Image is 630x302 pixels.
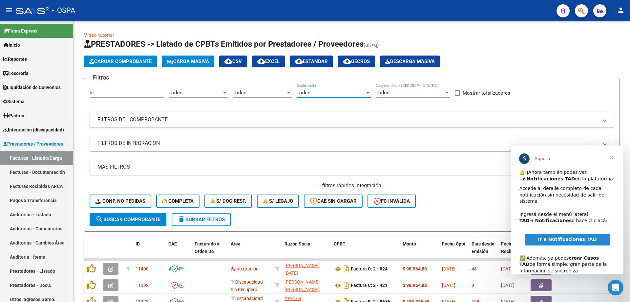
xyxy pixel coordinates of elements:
[5,6,13,14] mat-icon: menu
[442,283,455,288] span: [DATE]
[511,146,623,274] iframe: Intercom live chat mensaje
[204,195,252,208] button: S/ Doc Resp.
[338,56,375,67] button: Gecros
[3,84,61,91] span: Liquidación de Convenios
[95,215,103,223] mat-icon: search
[195,241,219,254] span: Facturado x Orden De
[373,198,410,204] span: FC Inválida
[3,41,20,49] span: Inicio
[90,195,151,208] button: Conf. no pedidas
[136,241,140,246] span: ID
[403,283,427,288] strong: $ 98.964,88
[95,198,145,204] span: Conf. no pedidas
[90,112,614,128] mat-expansion-panel-header: FILTROS DEL COMPROBANTE
[295,58,328,64] span: Estandar
[501,241,519,254] span: Fecha Recibido
[228,237,272,266] datatable-header-cell: Area
[133,237,166,266] datatable-header-cell: ID
[284,241,312,246] span: Razón Social
[172,213,231,226] button: Borrar Filtros
[84,32,114,38] a: Video tutorial
[310,198,357,204] span: CAE SIN CARGAR
[90,135,614,151] mat-expansion-panel-header: FILTROS DE INTEGRACION
[380,56,440,67] button: Descarga Masiva
[351,267,388,272] strong: Factura C: 2 - 824
[97,116,598,123] mat-panel-title: FILTROS DEL COMPROBANTE
[97,140,598,147] mat-panel-title: FILTROS DE INTEGRACION
[290,56,333,67] button: Estandar
[224,58,242,64] span: CSV
[472,241,494,254] span: Días desde Emisión
[439,237,469,266] datatable-header-cell: Fecha Cpbt
[178,217,225,222] span: Borrar Filtros
[224,57,232,65] mat-icon: cloud_download
[167,58,209,64] span: Carga Masiva
[376,90,389,96] span: Todos
[136,266,149,271] span: 11400
[90,73,112,82] h3: Filtros
[3,112,24,119] span: Padrón
[192,237,228,266] datatable-header-cell: Facturado x Orden De
[169,90,182,96] span: Todos
[385,58,435,64] span: Descarga Masiva
[617,6,625,14] mat-icon: person
[343,57,351,65] mat-icon: cloud_download
[52,3,75,18] span: - OSPA
[297,90,310,96] span: Todos
[231,241,241,246] span: Area
[380,56,440,67] app-download-masive: Descarga masiva de comprobantes (adjuntos)
[8,103,104,148] div: ✅ Además, ya podés de forma simple: gran parte de la información se sincroniza automáticamente y ...
[442,241,466,246] span: Fecha Cpbt
[331,237,400,266] datatable-header-cell: CPBT
[252,56,285,67] button: EXCEL
[442,266,455,271] span: [DATE]
[90,182,614,189] h4: - filtros rápidos Integración -
[97,163,598,171] mat-panel-title: MAS FILTROS
[162,198,194,204] span: Completa
[403,241,416,246] span: Monto
[168,241,177,246] span: CAE
[210,198,246,204] span: S/ Doc Resp.
[334,241,346,246] span: CPBT
[284,262,328,276] div: 27349375589
[367,195,416,208] button: FC Inválida
[84,56,157,67] button: Cargar Comprobante
[498,237,528,266] datatable-header-cell: Fecha Recibido
[162,56,214,67] button: Carga Masiva
[3,56,27,63] span: Reportes
[284,279,320,292] span: [PERSON_NAME] [PERSON_NAME]
[3,70,29,77] span: Tesorería
[501,266,514,271] span: [DATE]
[84,39,364,49] span: PRESTADORES -> Listado de CPBTs Emitidos por Prestadores / Proveedores
[90,159,614,175] mat-expansion-panel-header: MAS FILTROS
[472,266,477,271] span: 48
[304,195,363,208] button: CAE SIN CARGAR
[178,215,185,223] mat-icon: delete
[257,58,280,64] span: EXCEL
[284,278,328,292] div: 27369015082
[166,237,192,266] datatable-header-cell: CAE
[343,58,370,64] span: Gecros
[231,279,263,292] span: Discapacidad Sin Recupero
[89,58,152,64] span: Cargar Comprobante
[400,237,439,266] datatable-header-cell: Monto
[403,266,427,271] strong: $ 98.964,88
[257,57,265,65] mat-icon: cloud_download
[156,195,199,208] button: Completa
[231,266,259,271] span: Integración
[282,237,331,266] datatable-header-cell: Razón Social
[342,264,351,274] i: Descargar documento
[257,195,299,208] button: S/ legajo
[364,42,379,48] span: (alt+q)
[472,283,474,288] span: 9
[136,283,149,288] span: 11392
[463,89,510,97] span: Mostrar totalizadores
